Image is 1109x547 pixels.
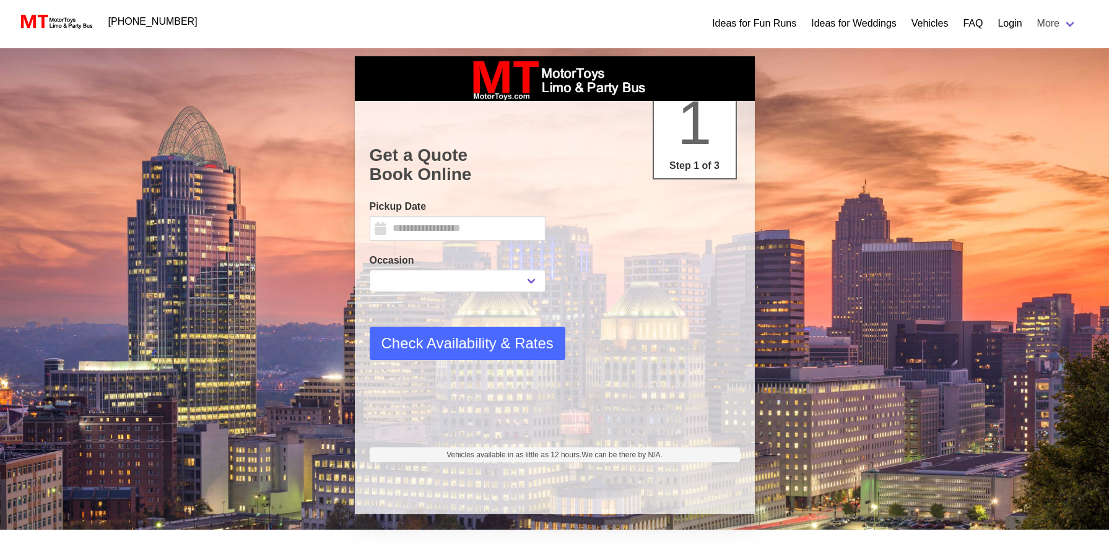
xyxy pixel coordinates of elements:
[370,327,565,360] button: Check Availability & Rates
[370,199,546,214] label: Pickup Date
[381,332,554,355] span: Check Availability & Rates
[446,449,663,460] span: Vehicles available in as little as 12 hours.
[17,13,94,30] img: MotorToys Logo
[911,16,949,31] a: Vehicles
[659,158,731,173] p: Step 1 of 3
[677,88,712,157] span: 1
[581,450,663,459] span: We can be there by N/A.
[712,16,796,31] a: Ideas for Fun Runs
[963,16,983,31] a: FAQ
[998,16,1022,31] a: Login
[370,253,546,268] label: Occasion
[462,56,648,101] img: box_logo_brand.jpeg
[370,145,740,184] h1: Get a Quote Book Online
[811,16,897,31] a: Ideas for Weddings
[101,9,205,34] a: [PHONE_NUMBER]
[1030,11,1084,36] a: More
